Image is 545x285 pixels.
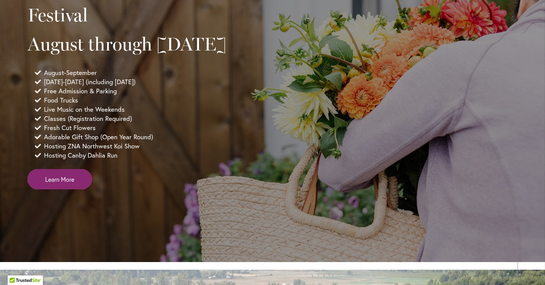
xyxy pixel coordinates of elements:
[28,33,238,55] h2: August through [DATE]
[44,151,117,160] span: Hosting Canby Dahlia Run
[44,114,132,123] span: Classes (Registration Required)
[44,132,153,142] span: Adorable Gift Shop (Open Year Round)
[45,175,74,184] span: Learn More
[44,142,140,151] span: Hosting ZNA Northwest Koi Show
[44,86,117,96] span: Free Admission & Parking
[44,105,125,114] span: Live Music on the Weekends
[44,68,97,77] span: August-September
[44,96,78,105] span: Food Trucks
[28,169,92,189] a: Learn More
[44,123,96,132] span: Fresh Cut Flowers
[44,77,135,86] span: [DATE]-[DATE] (including [DATE])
